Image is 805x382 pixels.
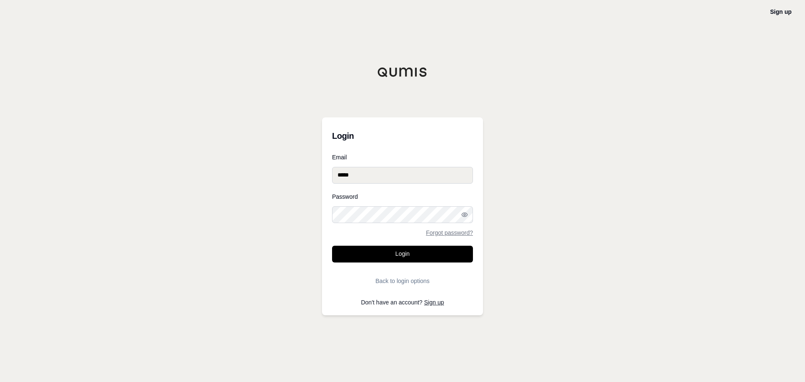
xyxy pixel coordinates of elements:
a: Forgot password? [426,230,473,236]
button: Back to login options [332,273,473,289]
img: Qumis [377,67,428,77]
label: Password [332,194,473,200]
button: Login [332,246,473,262]
h3: Login [332,127,473,144]
label: Email [332,154,473,160]
a: Sign up [770,8,792,15]
p: Don't have an account? [332,299,473,305]
a: Sign up [424,299,444,306]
